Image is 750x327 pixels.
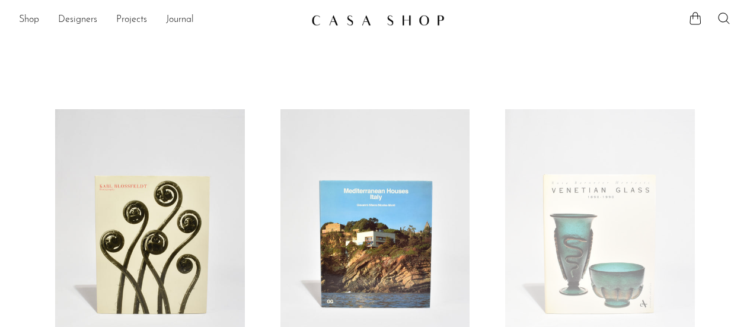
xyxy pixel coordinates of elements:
[58,12,97,28] a: Designers
[19,12,39,28] a: Shop
[166,12,194,28] a: Journal
[19,10,302,30] ul: NEW HEADER MENU
[19,10,302,30] nav: Desktop navigation
[116,12,147,28] a: Projects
